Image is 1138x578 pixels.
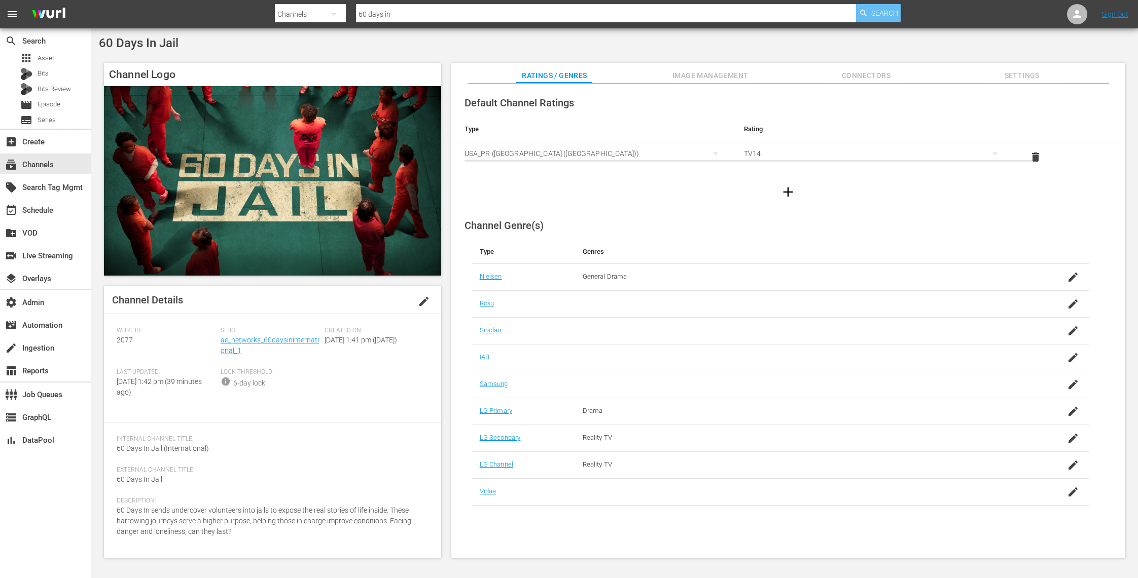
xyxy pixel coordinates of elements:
a: Samsung [480,380,508,388]
span: Bits Review [38,84,71,94]
span: delete [1029,151,1042,163]
a: Roku [480,299,494,307]
span: Description: [117,497,423,505]
span: Slug: [221,327,319,335]
a: ae_networks_60daysininternational_1 [221,336,319,355]
button: delete [1023,145,1048,169]
div: Bits [20,68,32,80]
a: Vidaa [480,487,496,495]
table: simple table [456,117,1120,173]
span: Settings [984,69,1060,82]
a: LG Primary [480,407,512,414]
span: Series [38,115,56,125]
span: Episode [20,99,32,111]
span: Episode [38,99,60,109]
span: Admin [5,296,17,309]
span: External Channel Title: [117,466,423,474]
span: Lock Threshold: [221,368,319,376]
span: Asset [38,53,54,63]
button: Search [856,4,901,22]
span: Wurl ID: [117,327,216,335]
span: Overlays [5,273,17,285]
span: VOD [5,227,17,239]
span: Connectors [828,69,904,82]
div: USA_PR ([GEOGRAPHIC_DATA] ([GEOGRAPHIC_DATA])) [465,139,728,168]
a: Nielsen [480,273,502,280]
span: Image Management [672,69,749,82]
a: Sign Out [1102,10,1128,18]
span: Create [5,136,17,148]
span: Channel Details [112,294,183,306]
img: 60 Days In Jail [104,86,441,276]
div: 6-day lock [233,378,265,389]
span: Channel Genre(s) [465,219,544,232]
img: ans4CAIJ8jUAAAAAAAAAAAAAAAAAAAAAAAAgQb4GAAAAAAAAAAAAAAAAAAAAAAAAJMjXAAAAAAAAAAAAAAAAAAAAAAAAgAT5G... [24,3,73,26]
span: Ratings / Genres [516,69,592,82]
span: Internal Channel Title: [117,435,423,443]
span: Created On: [325,327,423,335]
span: GraphQL [5,411,17,423]
a: LG Secondary [480,434,521,441]
a: LG Channel [480,460,513,468]
button: edit [412,289,436,314]
a: IAB [480,353,489,361]
span: info [221,376,231,387]
span: Last Updated: [117,368,216,376]
th: Type [456,117,736,141]
span: 2077 [117,336,133,344]
span: Search [5,35,17,47]
th: Rating [736,117,1015,141]
div: Bits Review [20,83,32,95]
a: Sinclair [480,326,502,334]
span: [DATE] 1:41 pm ([DATE]) [325,336,397,344]
span: Ingestion [5,342,17,354]
span: Search [871,4,898,22]
span: DataPool [5,434,17,446]
span: Channels [5,159,17,171]
span: 60 Days In sends undercover volunteers into jails to expose the real stories of life inside. Thes... [117,506,411,535]
span: edit [418,295,430,307]
span: menu [6,8,18,20]
span: [DATE] 1:42 pm (39 minutes ago) [117,377,202,396]
span: Automation [5,319,17,331]
span: 60 Days In Jail [117,475,162,483]
span: Search Tag Mgmt [5,181,17,194]
span: 60 Days In Jail (International) [117,444,209,452]
span: Bits [38,68,49,79]
span: Default Channel Ratings [465,97,574,109]
th: Type [472,240,575,264]
span: 60 Days In Jail [99,36,179,50]
h4: Channel Logo [104,63,441,86]
span: Asset [20,52,32,64]
th: Genres [575,240,1020,264]
span: Reports [5,365,17,377]
span: Series [20,114,32,126]
div: TV14 [744,139,1007,168]
span: Schedule [5,204,17,216]
span: Job Queues [5,389,17,401]
span: Live Streaming [5,250,17,262]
